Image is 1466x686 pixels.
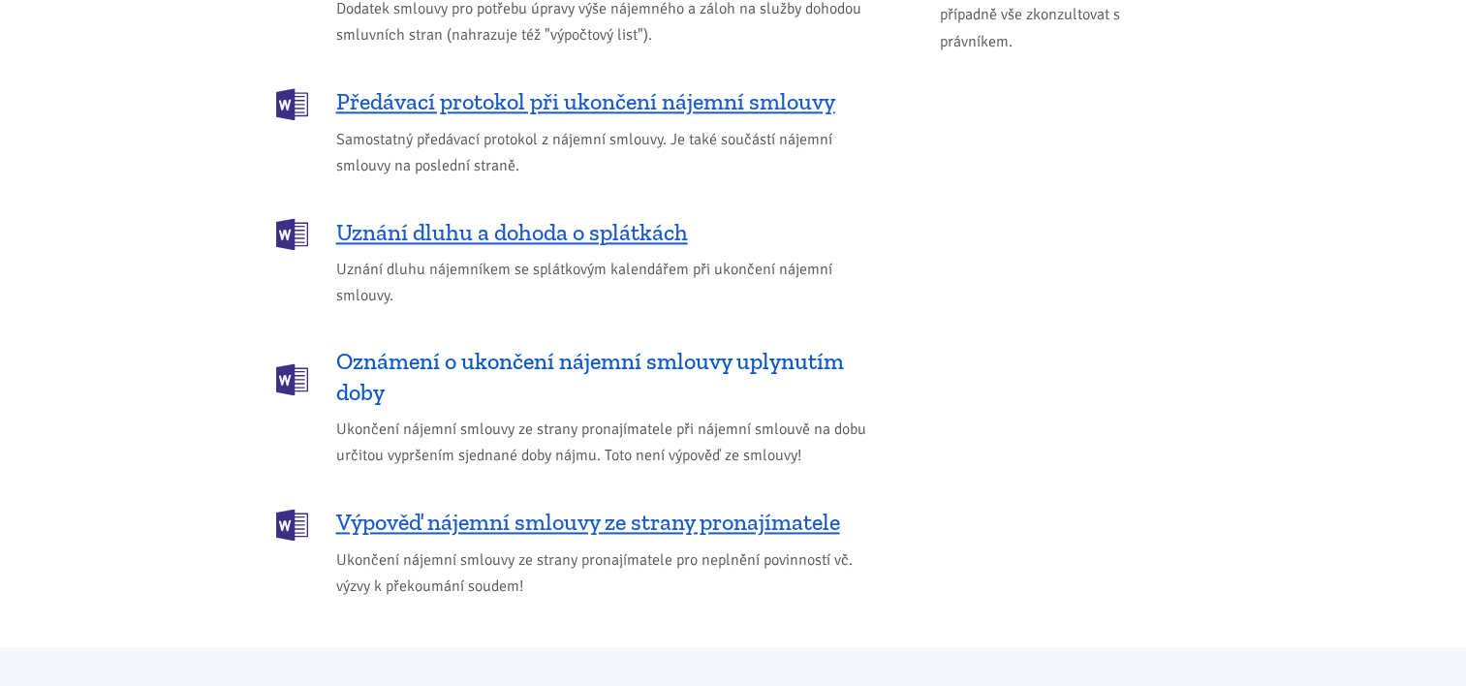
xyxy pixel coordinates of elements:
[336,417,877,469] span: Ukončení nájemní smlouvy ze strany pronajímatele při nájemní smlouvě na dobu určitou vypršením sj...
[336,346,877,408] span: Oznámení o ukončení nájemní smlouvy uplynutím doby
[336,127,877,179] span: Samostatný předávací protokol z nájemní smlouvy. Je také součástí nájemní smlouvy na poslední str...
[276,218,308,250] img: DOCX (Word)
[336,507,840,538] span: Výpověď nájemní smlouvy ze strany pronajímatele
[276,363,308,395] img: DOCX (Word)
[276,509,308,541] img: DOCX (Word)
[276,346,877,408] a: Oznámení o ukončení nájemní smlouvy uplynutím doby
[336,547,877,600] span: Ukončení nájemní smlouvy ze strany pronajímatele pro neplnění povinností vč. výzvy k překoumání s...
[276,507,877,539] a: Výpověď nájemní smlouvy ze strany pronajímatele
[276,88,308,120] img: DOCX (Word)
[336,257,877,309] span: Uznání dluhu nájemníkem se splátkovým kalendářem při ukončení nájemní smlouvy.
[336,86,835,117] span: Předávací protokol při ukončení nájemní smlouvy
[276,216,877,248] a: Uznání dluhu a dohoda o splátkách
[336,217,688,248] span: Uznání dluhu a dohoda o splátkách
[276,86,877,118] a: Předávací protokol při ukončení nájemní smlouvy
